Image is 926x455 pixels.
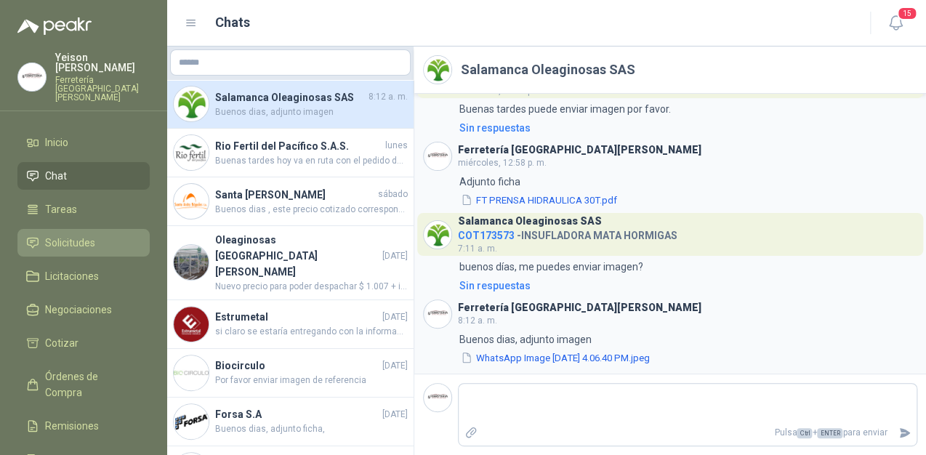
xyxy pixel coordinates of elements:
[174,355,209,390] img: Company Logo
[167,398,414,446] a: Company LogoForsa S.A[DATE]Buenos dias, adjunto ficha,
[215,154,408,168] span: Buenas tardes hoy va en ruta con el pedido de los tornillos
[167,226,414,300] a: Company LogoOleaginosas [GEOGRAPHIC_DATA][PERSON_NAME][DATE]Nuevo precio para poder despachar $ 1...
[17,17,92,35] img: Logo peakr
[45,335,78,351] span: Cotizar
[17,196,150,223] a: Tareas
[174,184,209,219] img: Company Logo
[459,278,531,294] div: Sin respuestas
[424,142,451,170] img: Company Logo
[17,296,150,323] a: Negociaciones
[18,63,46,91] img: Company Logo
[461,60,635,80] h2: Salamanca Oleaginosas SAS
[215,280,408,294] span: Nuevo precio para poder despachar $ 1.007 + iva favor modificar la orden
[17,412,150,440] a: Remisiones
[55,52,150,73] p: Yeison [PERSON_NAME]
[459,350,651,366] button: WhatsApp Image [DATE] 4.06.40 PM.jpeg
[458,243,497,254] span: 7:11 a. m.
[458,146,701,154] h3: Ferretería [GEOGRAPHIC_DATA][PERSON_NAME]
[174,86,209,121] img: Company Logo
[45,168,67,184] span: Chat
[215,325,408,339] span: si claro se estaría entregando con la información requerida pero seria por un monto mínimo de des...
[167,349,414,398] a: Company LogoBiocirculo[DATE]Por favor enviar imagen de referencia
[17,129,150,156] a: Inicio
[215,406,379,422] h4: Forsa S.A
[458,315,497,326] span: 8:12 a. m.
[458,226,677,240] h4: - INSUFLADORA MATA HORMIGAS
[424,384,451,411] img: Company Logo
[456,120,917,136] a: Sin respuestas
[459,259,643,275] p: buenos días, me puedes enviar imagen?
[215,232,379,280] h4: Oleaginosas [GEOGRAPHIC_DATA][PERSON_NAME]
[456,278,917,294] a: Sin respuestas
[45,235,95,251] span: Solicitudes
[483,420,893,446] p: Pulsa + para enviar
[382,408,408,422] span: [DATE]
[215,105,408,119] span: Buenos dias, adjunto imagen
[458,230,515,241] span: COT173573
[17,229,150,257] a: Solicitudes
[45,134,68,150] span: Inicio
[167,300,414,349] a: Company LogoEstrumetal[DATE]si claro se estaría entregando con la información requerida pero seri...
[378,188,408,201] span: sábado
[459,420,483,446] label: Adjuntar archivos
[215,138,382,154] h4: Rio Fertil del Pacífico S.A.S.
[45,369,136,400] span: Órdenes de Compra
[458,86,547,96] span: miércoles, 12:09 p. m.
[458,158,547,168] span: miércoles, 12:58 p. m.
[45,201,77,217] span: Tareas
[382,310,408,324] span: [DATE]
[45,268,99,284] span: Licitaciones
[215,422,408,436] span: Buenos dias, adjunto ficha,
[215,203,408,217] span: Buenos dias , este precio cotizado corresponde a promocion de Julio , ya en agosto el precio es d...
[797,428,812,438] span: Ctrl
[382,249,408,263] span: [DATE]
[17,363,150,406] a: Órdenes de Compra
[424,221,451,249] img: Company Logo
[459,101,671,117] p: Buenas tardes puede enviar imagen por favor.
[382,359,408,373] span: [DATE]
[459,120,531,136] div: Sin respuestas
[174,135,209,170] img: Company Logo
[45,418,99,434] span: Remisiones
[215,12,250,33] h1: Chats
[17,329,150,357] a: Cotizar
[215,374,408,387] span: Por favor enviar imagen de referencia
[174,307,209,342] img: Company Logo
[167,129,414,177] a: Company LogoRio Fertil del Pacífico S.A.S.lunesBuenas tardes hoy va en ruta con el pedido de los ...
[215,89,366,105] h4: Salamanca Oleaginosas SAS
[459,193,619,208] button: FT PRENSA HIDRAULICA 30T.pdf
[369,90,408,104] span: 8:12 a. m.
[897,7,917,20] span: 15
[17,262,150,290] a: Licitaciones
[174,245,209,280] img: Company Logo
[215,309,379,325] h4: Estrumetal
[55,76,150,102] p: Ferretería [GEOGRAPHIC_DATA][PERSON_NAME]
[167,177,414,226] a: Company LogoSanta [PERSON_NAME]sábadoBuenos dias , este precio cotizado corresponde a promocion d...
[215,358,379,374] h4: Biocirculo
[458,304,701,312] h3: Ferretería [GEOGRAPHIC_DATA][PERSON_NAME]
[45,302,112,318] span: Negociaciones
[882,10,909,36] button: 15
[215,187,375,203] h4: Santa [PERSON_NAME]
[167,80,414,129] a: Company LogoSalamanca Oleaginosas SAS8:12 a. m.Buenos dias, adjunto imagen
[424,56,451,84] img: Company Logo
[17,162,150,190] a: Chat
[817,428,842,438] span: ENTER
[424,300,451,328] img: Company Logo
[459,174,619,190] p: Adjunto ficha
[385,139,408,153] span: lunes
[174,404,209,439] img: Company Logo
[893,420,917,446] button: Enviar
[458,217,602,225] h3: Salamanca Oleaginosas SAS
[459,331,651,347] p: Buenos dias, adjunto imagen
